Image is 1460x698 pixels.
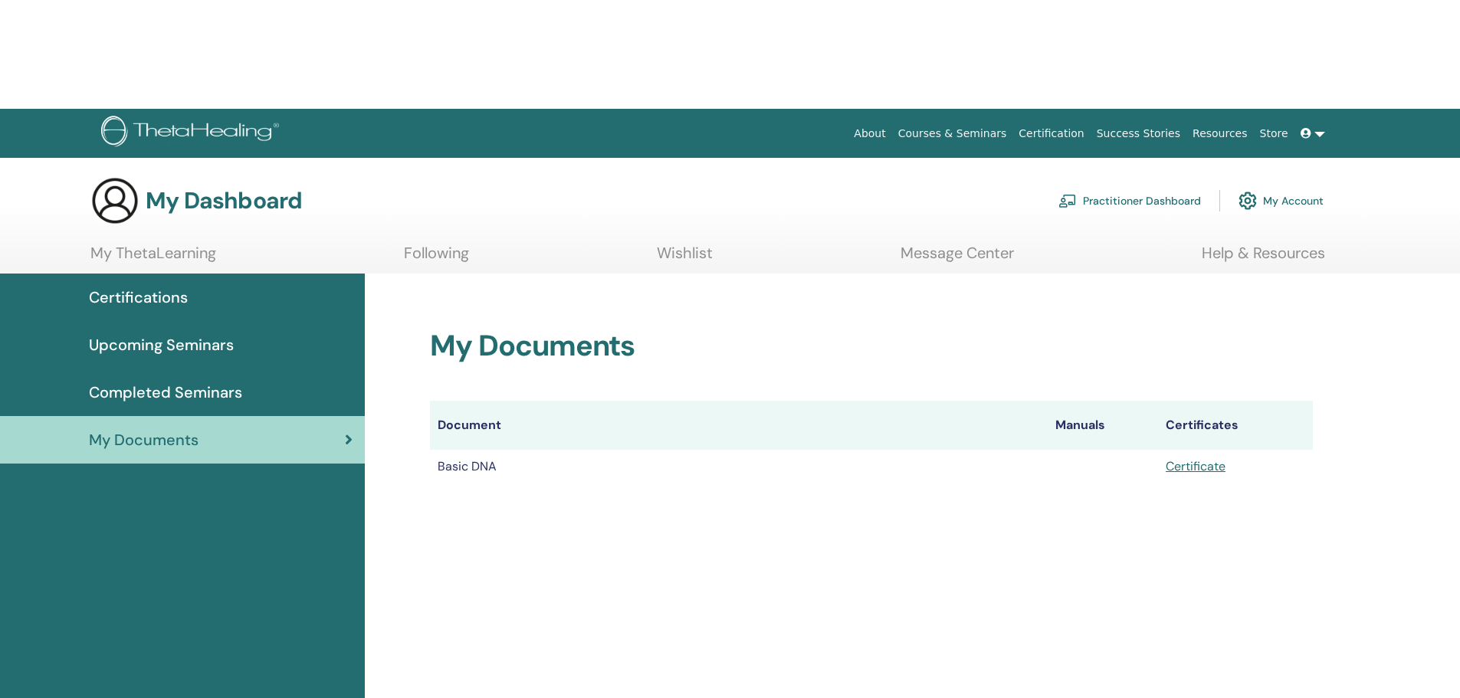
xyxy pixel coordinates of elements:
[1091,120,1186,148] a: Success Stories
[430,329,1313,364] h2: My Documents
[89,286,188,309] span: Certifications
[430,450,1048,483] td: Basic DNA
[1239,188,1257,214] img: cog.svg
[89,381,242,404] span: Completed Seminars
[90,176,139,225] img: generic-user-icon.jpg
[1408,646,1445,683] iframe: Intercom live chat
[89,333,234,356] span: Upcoming Seminars
[848,120,891,148] a: About
[430,401,1048,450] th: Document
[1166,458,1225,474] a: Certificate
[1186,120,1254,148] a: Resources
[146,187,302,215] h3: My Dashboard
[1012,120,1090,148] a: Certification
[1158,401,1313,450] th: Certificates
[101,116,284,151] img: logo.png
[1254,120,1294,148] a: Store
[1058,184,1201,218] a: Practitioner Dashboard
[1239,184,1324,218] a: My Account
[1048,401,1158,450] th: Manuals
[90,244,216,274] a: My ThetaLearning
[1058,194,1077,208] img: chalkboard-teacher.svg
[892,120,1013,148] a: Courses & Seminars
[657,244,713,274] a: Wishlist
[901,244,1014,274] a: Message Center
[89,428,198,451] span: My Documents
[404,244,469,274] a: Following
[1202,244,1325,274] a: Help & Resources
